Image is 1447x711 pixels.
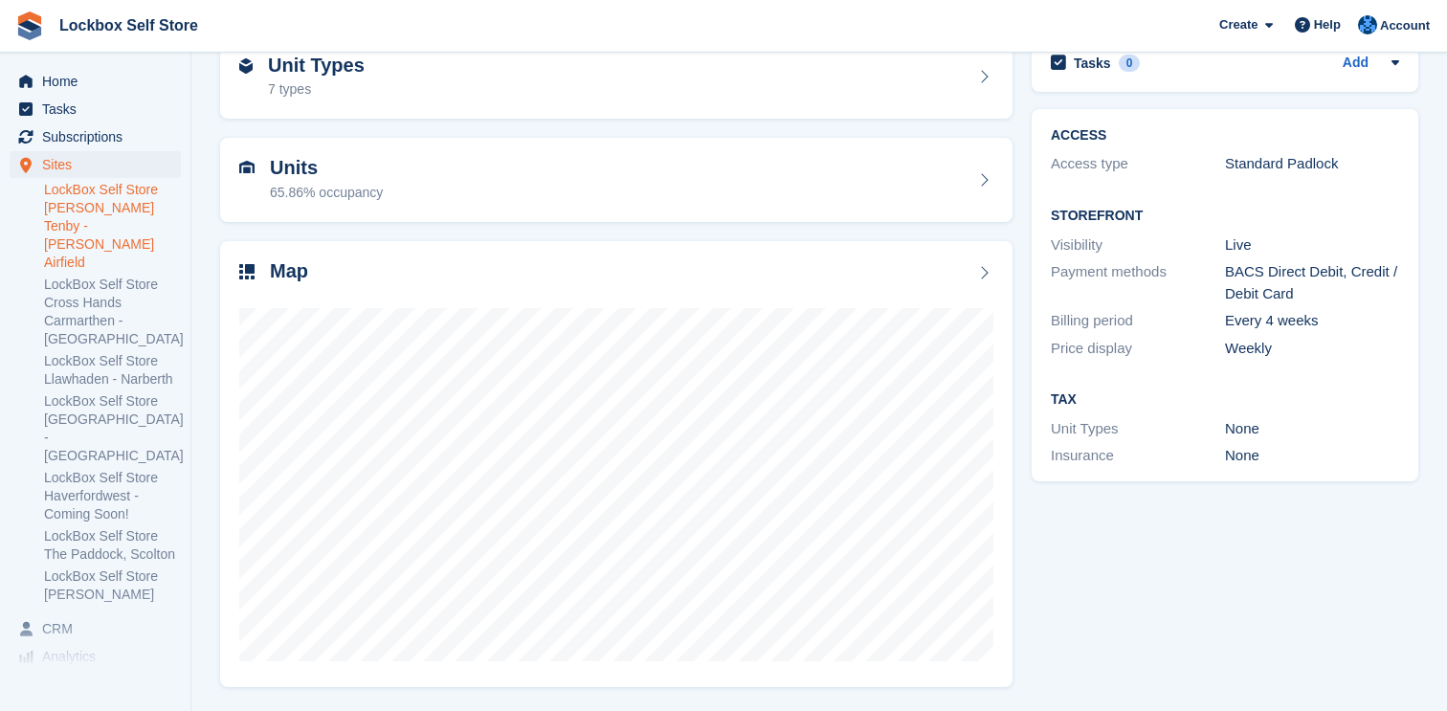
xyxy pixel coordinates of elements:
[1225,338,1399,360] div: Weekly
[1314,15,1341,34] span: Help
[1225,310,1399,332] div: Every 4 weeks
[270,183,383,203] div: 65.86% occupancy
[44,276,181,348] a: LockBox Self Store Cross Hands Carmarthen - [GEOGRAPHIC_DATA]
[1074,55,1111,72] h2: Tasks
[239,264,255,279] img: map-icn-33ee37083ee616e46c38cad1a60f524a97daa1e2b2c8c0bc3eb3415660979fc1.svg
[10,96,181,122] a: menu
[220,138,1013,222] a: Units 65.86% occupancy
[1051,128,1399,144] h2: ACCESS
[1051,153,1225,175] div: Access type
[44,352,181,389] a: LockBox Self Store Llawhaden - Narberth
[44,567,181,622] a: LockBox Self Store [PERSON_NAME][GEOGRAPHIC_DATA]
[268,55,365,77] h2: Unit Types
[268,79,365,100] div: 7 types
[42,151,157,178] span: Sites
[44,527,181,564] a: LockBox Self Store The Paddock, Scolton
[1225,261,1399,304] div: BACS Direct Debit, Credit / Debit Card
[15,11,44,40] img: stora-icon-8386f47178a22dfd0bd8f6a31ec36ba5ce8667c1dd55bd0f319d3a0aa187defe.svg
[239,161,255,174] img: unit-icn-7be61d7bf1b0ce9d3e12c5938cc71ed9869f7b940bace4675aadf7bd6d80202e.svg
[1051,310,1225,332] div: Billing period
[1225,153,1399,175] div: Standard Padlock
[42,68,157,95] span: Home
[1225,234,1399,256] div: Live
[1119,55,1141,72] div: 0
[1051,418,1225,440] div: Unit Types
[42,643,157,670] span: Analytics
[10,643,181,670] a: menu
[270,157,383,179] h2: Units
[44,469,181,523] a: LockBox Self Store Haverfordwest - Coming Soon!
[1219,15,1258,34] span: Create
[44,392,181,465] a: LockBox Self Store [GEOGRAPHIC_DATA] - [GEOGRAPHIC_DATA]
[220,241,1013,688] a: Map
[220,35,1013,120] a: Unit Types 7 types
[10,68,181,95] a: menu
[1051,338,1225,360] div: Price display
[1051,209,1399,224] h2: Storefront
[270,260,308,282] h2: Map
[52,10,206,41] a: Lockbox Self Store
[44,181,181,272] a: LockBox Self Store [PERSON_NAME] Tenby - [PERSON_NAME] Airfield
[1051,392,1399,408] h2: Tax
[10,151,181,178] a: menu
[239,58,253,74] img: unit-type-icn-2b2737a686de81e16bb02015468b77c625bbabd49415b5ef34ead5e3b44a266d.svg
[1343,53,1369,75] a: Add
[42,96,157,122] span: Tasks
[42,123,157,150] span: Subscriptions
[1225,418,1399,440] div: None
[1051,261,1225,304] div: Payment methods
[10,615,181,642] a: menu
[1051,445,1225,467] div: Insurance
[1380,16,1430,35] span: Account
[10,123,181,150] a: menu
[1051,234,1225,256] div: Visibility
[42,615,157,642] span: CRM
[1225,445,1399,467] div: None
[1358,15,1377,34] img: Naomi Davies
